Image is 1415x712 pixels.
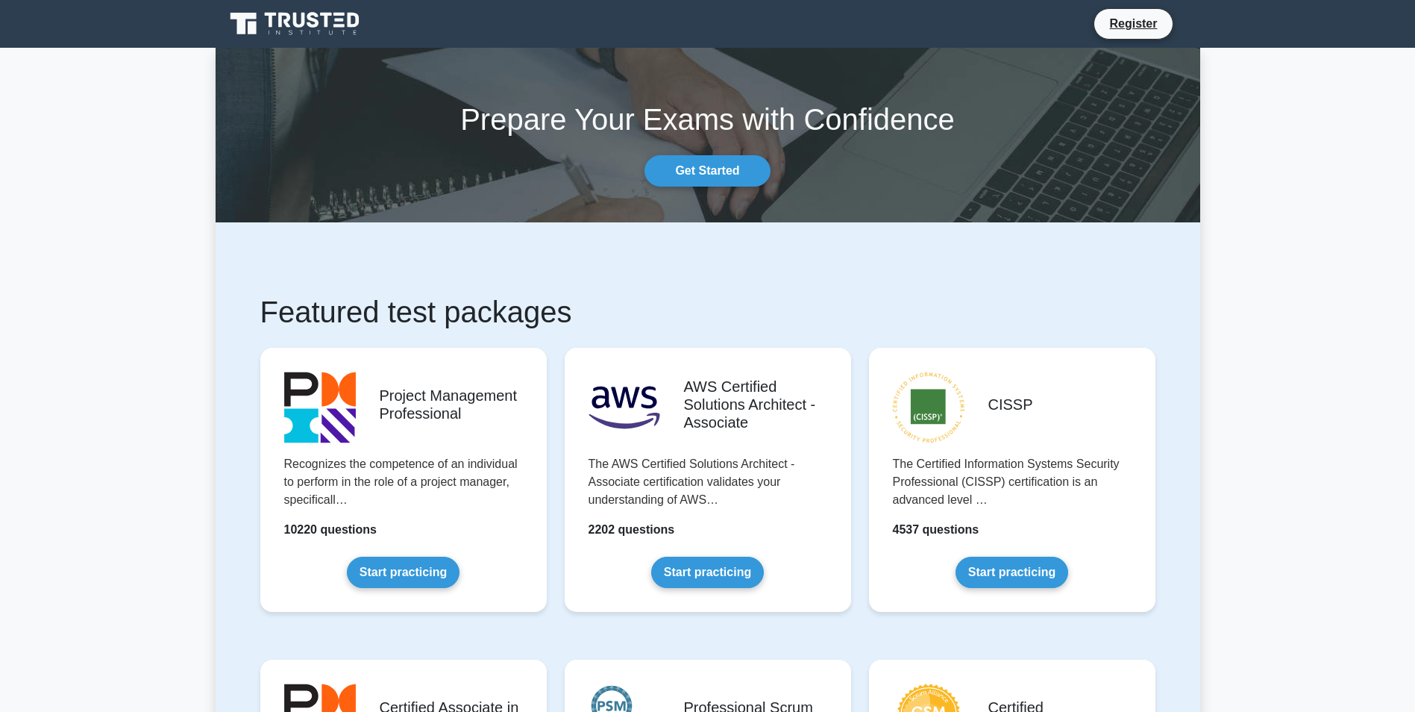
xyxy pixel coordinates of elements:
[347,557,459,588] a: Start practicing
[1100,14,1166,33] a: Register
[216,102,1200,137] h1: Prepare Your Exams with Confidence
[260,294,1155,330] h1: Featured test packages
[644,155,770,187] a: Get Started
[651,557,764,588] a: Start practicing
[956,557,1068,588] a: Start practicing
